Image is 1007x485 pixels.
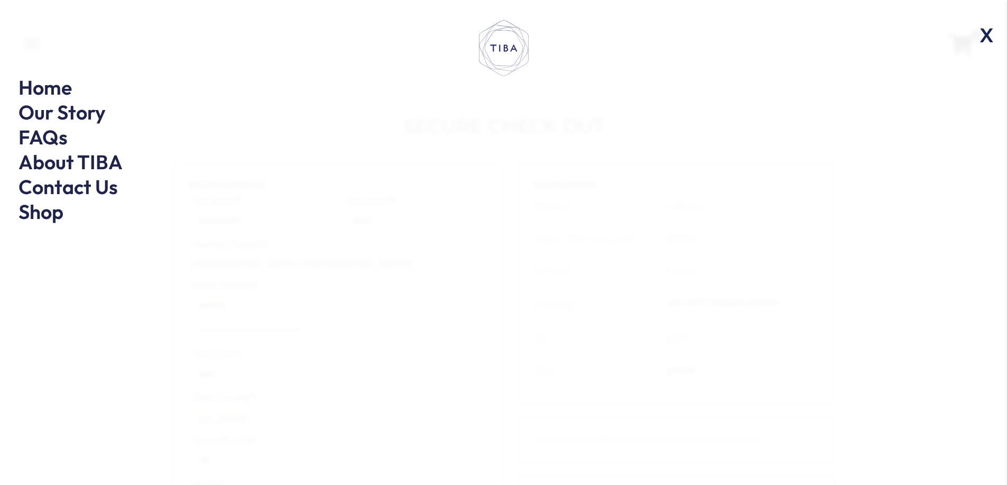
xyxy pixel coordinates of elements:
[19,124,68,150] a: FAQs
[19,99,106,125] a: Our Story
[973,19,1001,52] span: X
[19,174,118,199] a: Contact Us
[19,75,72,100] a: Home
[19,199,63,224] a: Shop
[19,149,123,175] a: About TIBA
